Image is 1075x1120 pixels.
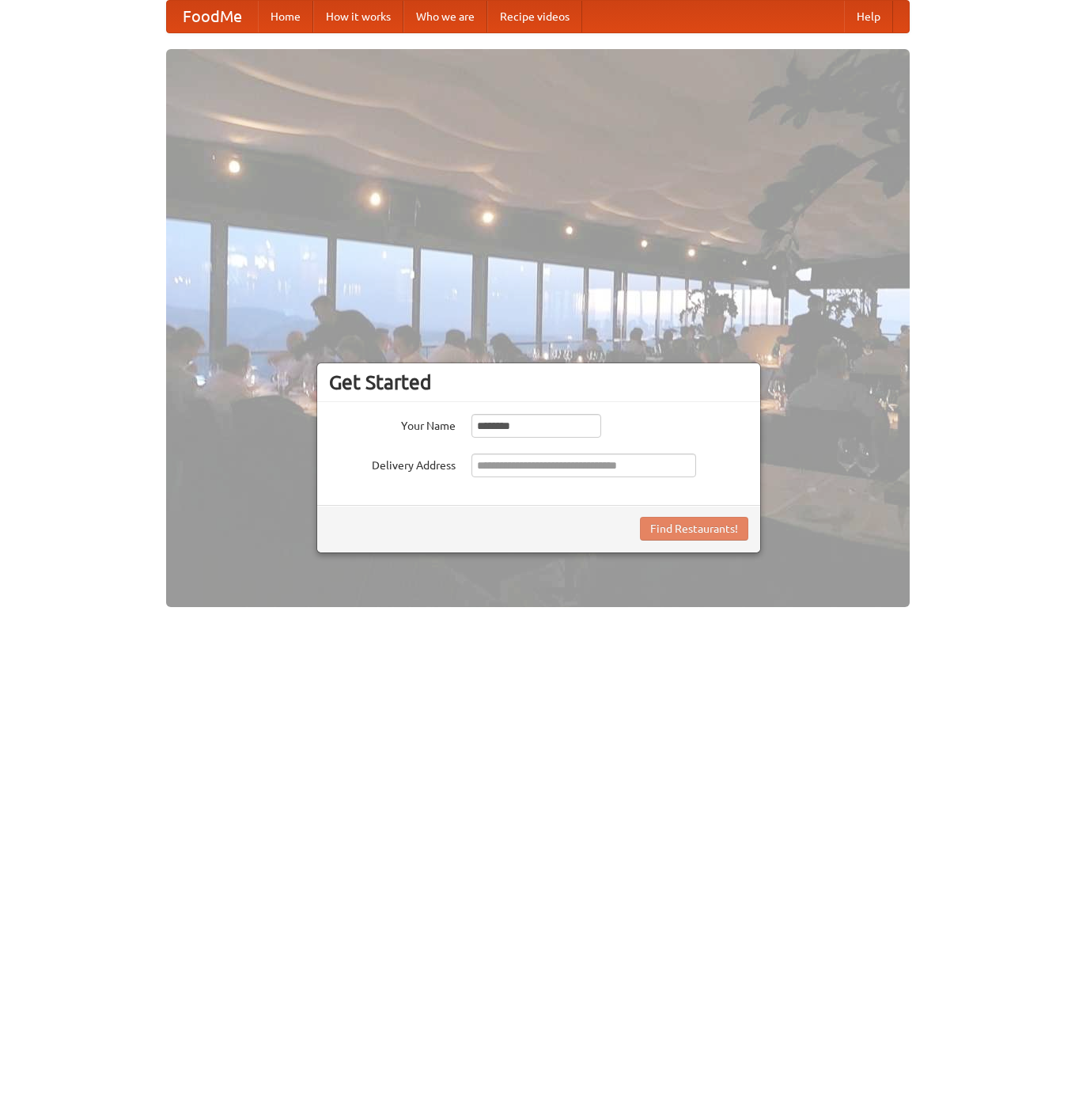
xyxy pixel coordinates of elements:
[844,1,893,32] a: Help
[640,517,748,541] button: Find Restaurants!
[329,454,456,473] label: Delivery Address
[329,414,456,434] label: Your Name
[487,1,582,32] a: Recipe videos
[403,1,487,32] a: Who we are
[313,1,403,32] a: How it works
[258,1,313,32] a: Home
[167,1,258,32] a: FoodMe
[329,370,748,394] h3: Get Started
